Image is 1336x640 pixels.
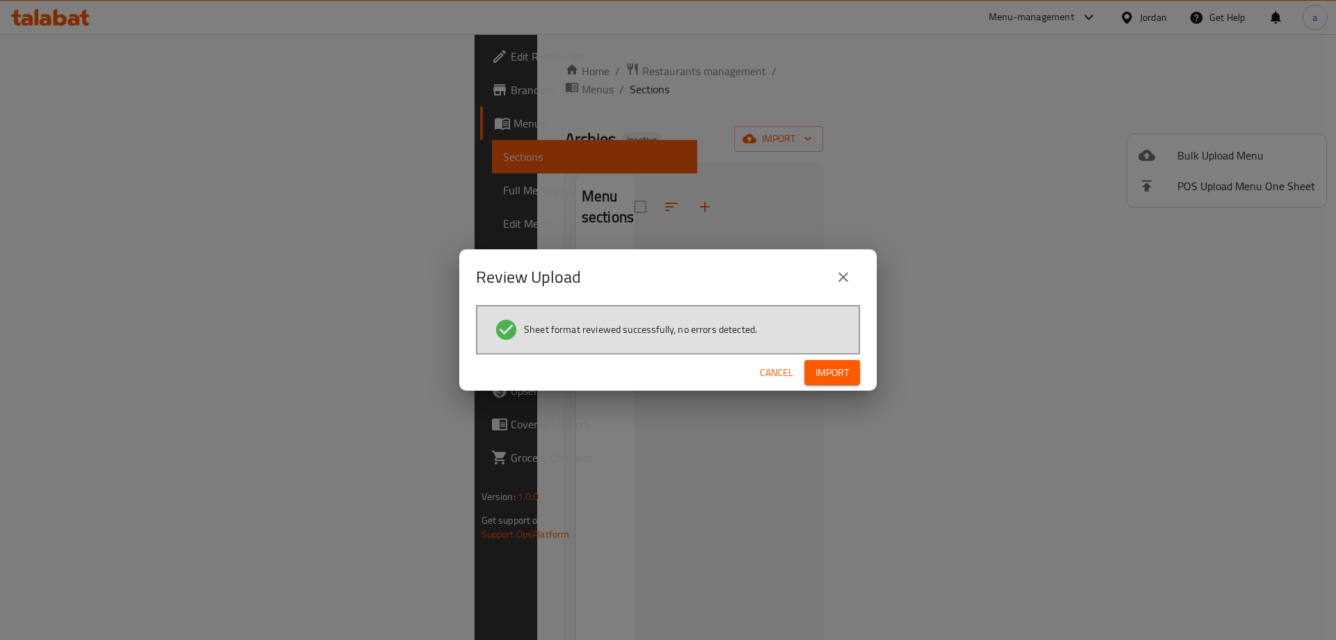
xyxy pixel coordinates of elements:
[524,322,757,336] span: Sheet format reviewed successfully, no errors detected.
[827,260,860,294] button: close
[760,364,793,382] span: Cancel
[804,360,860,386] button: Import
[754,360,799,386] button: Cancel
[816,364,849,382] span: Import
[476,266,581,288] h2: Review Upload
